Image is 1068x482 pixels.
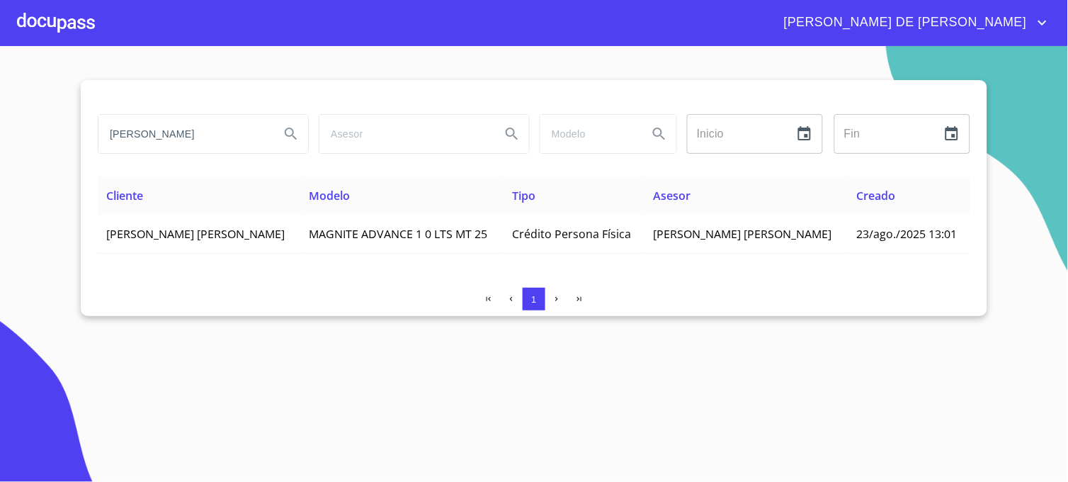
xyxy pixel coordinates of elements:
span: [PERSON_NAME] [PERSON_NAME] [654,226,832,242]
span: MAGNITE ADVANCE 1 0 LTS MT 25 [309,226,488,242]
span: [PERSON_NAME] [PERSON_NAME] [106,226,285,242]
button: Search [495,117,529,151]
span: [PERSON_NAME] DE [PERSON_NAME] [773,11,1034,34]
span: Creado [857,188,896,203]
span: Crédito Persona Física [512,226,631,242]
button: Search [274,117,308,151]
span: Cliente [106,188,143,203]
button: 1 [523,288,545,310]
span: 23/ago./2025 13:01 [857,226,958,242]
span: Asesor [654,188,691,203]
button: account of current user [773,11,1051,34]
button: Search [642,117,676,151]
input: search [319,115,489,153]
span: 1 [531,294,536,305]
span: Modelo [309,188,351,203]
span: Tipo [512,188,535,203]
input: search [98,115,268,153]
input: search [540,115,637,153]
